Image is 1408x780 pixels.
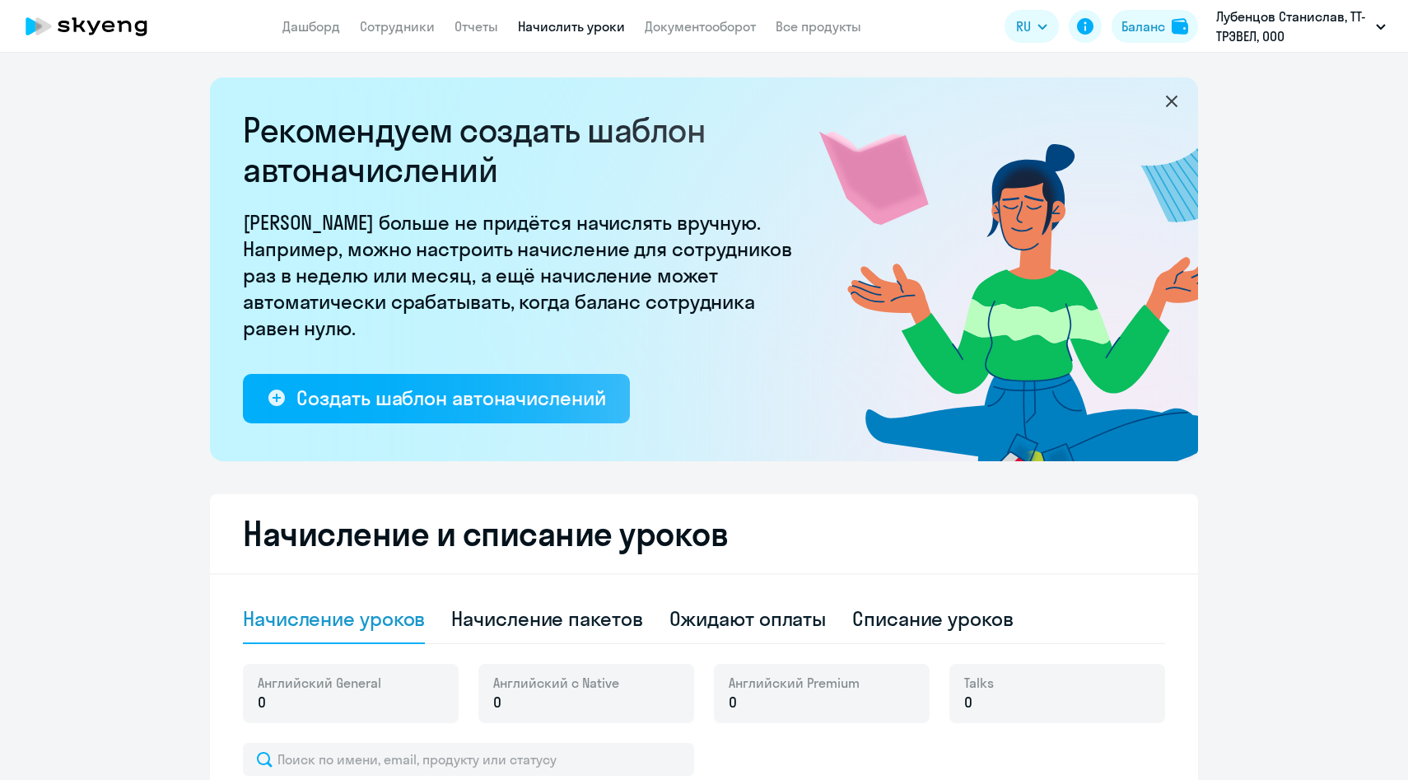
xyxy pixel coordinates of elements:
h2: Рекомендуем создать шаблон автоначислений [243,110,803,189]
span: 0 [729,692,737,713]
div: Ожидают оплаты [669,605,827,632]
div: Списание уроков [852,605,1014,632]
span: 0 [258,692,266,713]
p: Лубенцов Станислав, ТТ-ТРЭВЕЛ, ООО [1216,7,1369,46]
img: balance [1172,18,1188,35]
button: RU [1005,10,1059,43]
button: Балансbalance [1112,10,1198,43]
input: Поиск по имени, email, продукту или статусу [243,743,694,776]
a: Отчеты [455,18,498,35]
a: Дашборд [282,18,340,35]
a: Сотрудники [360,18,435,35]
a: Начислить уроки [518,18,625,35]
a: Документооборот [645,18,756,35]
span: Английский Premium [729,674,860,692]
span: Talks [964,674,994,692]
h2: Начисление и списание уроков [243,514,1165,553]
span: Английский General [258,674,381,692]
p: [PERSON_NAME] больше не придётся начислять вручную. Например, можно настроить начисление для сотр... [243,209,803,341]
span: 0 [493,692,501,713]
span: RU [1016,16,1031,36]
span: Английский с Native [493,674,619,692]
a: Все продукты [776,18,861,35]
span: 0 [964,692,972,713]
div: Баланс [1121,16,1165,36]
div: Начисление пакетов [451,605,642,632]
div: Создать шаблон автоначислений [296,385,605,411]
button: Создать шаблон автоначислений [243,374,630,423]
div: Начисление уроков [243,605,425,632]
button: Лубенцов Станислав, ТТ-ТРЭВЕЛ, ООО [1208,7,1394,46]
